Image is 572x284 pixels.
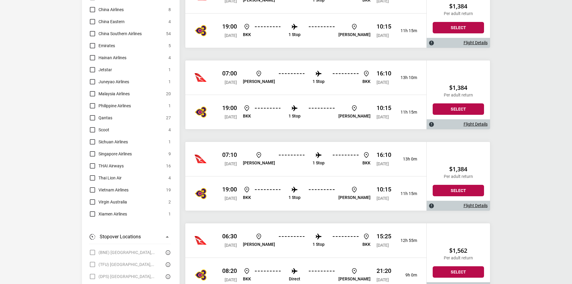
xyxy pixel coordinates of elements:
[396,191,417,196] p: 11h 15m
[377,23,391,30] p: 10:15
[377,243,389,248] span: [DATE]
[89,150,132,157] label: Singapore Airlines
[427,38,490,48] div: Flight Details
[98,30,142,37] span: China Southern Airlines
[433,174,484,179] p: Per adult return
[433,255,484,261] p: Per adult return
[164,273,171,280] button: There are currently no flights matching this search criteria. Try removing some search filters.
[168,54,171,61] span: 4
[225,277,237,282] span: [DATE]
[225,196,237,201] span: [DATE]
[243,242,275,247] p: [PERSON_NAME]
[338,195,371,200] p: [PERSON_NAME]
[89,102,131,109] label: Philippine Airlines
[427,201,490,211] div: Flight Details
[168,102,171,109] span: 1
[98,102,131,109] span: Philippine Airlines
[243,79,275,84] p: [PERSON_NAME]
[427,119,490,129] div: Flight Details
[222,233,237,240] p: 06:30
[225,115,237,119] span: [DATE]
[89,54,126,61] label: Hainan Airlines
[243,32,251,37] p: BKK
[89,126,109,133] label: Scoot
[243,160,275,166] p: [PERSON_NAME]
[289,276,300,282] p: Direct
[98,90,130,97] span: Malaysia Airlines
[225,33,237,38] span: [DATE]
[396,110,417,115] p: 11h 15m
[98,6,124,13] span: China Airlines
[89,174,122,182] label: Thai Lion Air
[222,104,237,111] p: 19:00
[89,90,130,97] label: Malaysia Airlines
[289,195,301,200] p: 1 Stop
[225,243,237,248] span: [DATE]
[98,42,115,49] span: Emirates
[396,273,417,278] p: 9h 0m
[377,80,389,85] span: [DATE]
[362,79,371,84] p: BKK
[433,247,484,254] h2: $1,562
[89,18,125,25] label: China Eastern
[313,242,325,247] p: 1 Stop
[433,266,484,278] button: Select
[377,70,391,77] p: 16:10
[166,90,171,97] span: 20
[362,160,371,166] p: BKK
[396,238,417,243] p: 12h 55m
[89,186,129,194] label: Vietnam Airlines
[89,6,124,13] label: China Airlines
[377,115,389,119] span: [DATE]
[168,138,171,145] span: 1
[98,162,124,169] span: THAI Airways
[195,153,207,165] img: China Southern Airlines
[168,6,171,13] span: 8
[89,42,115,49] label: Emirates
[396,75,417,80] p: 13h 10m
[89,78,129,85] label: Juneyao Airlines
[166,114,171,121] span: 27
[98,210,127,218] span: Xiamen Airlines
[98,78,129,85] span: Juneyao Airlines
[433,166,484,173] h2: $1,384
[168,66,171,73] span: 1
[222,151,237,158] p: 07:10
[89,138,128,145] label: Sichuan Airlines
[89,30,142,37] label: China Southern Airlines
[89,162,124,169] label: THAI Airways
[98,18,125,25] span: China Eastern
[222,186,237,193] p: 19:00
[377,186,391,193] p: 10:15
[289,114,301,119] p: 1 Stop
[464,40,488,45] a: Flight Details
[195,106,207,118] img: China Southern Airlines
[185,142,426,211] div: Qantas 07:10 [DATE] [PERSON_NAME] 1 Stop BKK 16:10 [DATE] 13h 0mTHAI Airways 19:00 [DATE] BKK 1 S...
[338,276,371,282] p: [PERSON_NAME]
[195,269,207,281] img: China Southern Airlines
[98,150,132,157] span: Singapore Airlines
[98,138,128,145] span: Sichuan Airlines
[89,210,127,218] label: Xiamen Airlines
[185,60,426,129] div: Qantas 07:00 [DATE] [PERSON_NAME] 1 Stop BKK 16:10 [DATE] 13h 10mTHAI Airways 19:00 [DATE] BKK 1 ...
[433,84,484,91] h2: $1,384
[338,114,371,119] p: [PERSON_NAME]
[195,234,207,246] img: China Southern Airlines
[433,11,484,16] p: Per adult return
[98,54,126,61] span: Hainan Airlines
[243,114,251,119] p: BKK
[98,174,122,182] span: Thai Lion Air
[433,22,484,33] button: Select
[166,162,171,169] span: 16
[243,276,251,282] p: BKK
[98,186,129,194] span: Vietnam Airlines
[98,114,112,121] span: Qantas
[166,186,171,194] span: 19
[89,66,112,73] label: Jetstar
[89,198,127,206] label: Virgin Australia
[168,42,171,49] span: 5
[168,174,171,182] span: 4
[289,32,301,37] p: 1 Stop
[433,93,484,98] p: Per adult return
[433,103,484,115] button: Select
